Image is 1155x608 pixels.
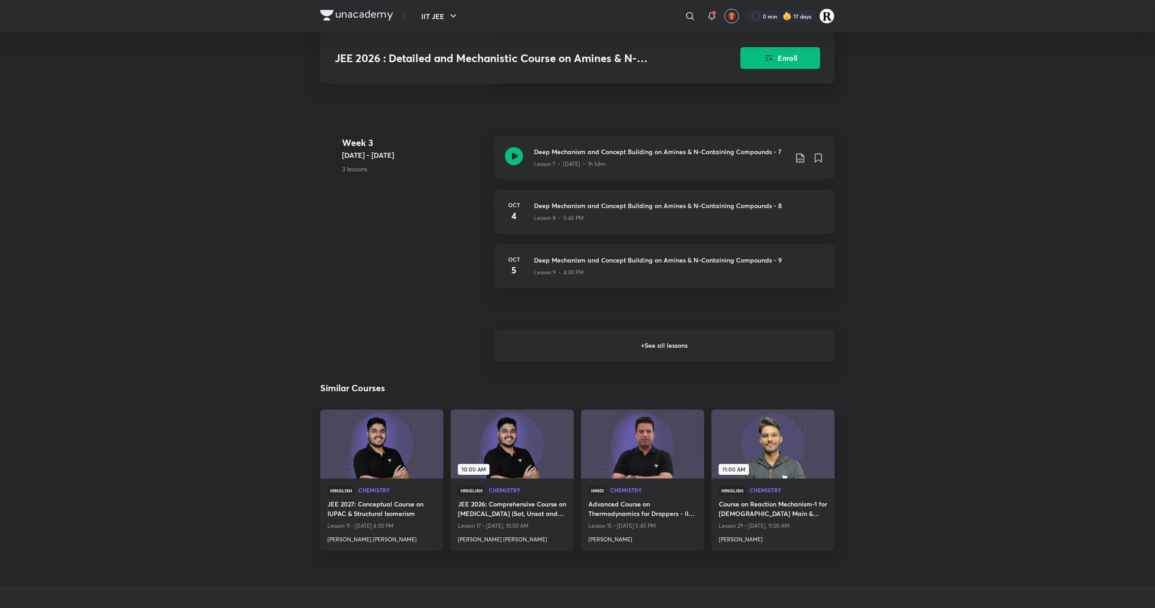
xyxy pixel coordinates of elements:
button: Enroll [741,47,820,69]
span: Chemistry [610,488,697,493]
h4: 4 [505,209,523,223]
img: Rakhi Sharma [819,9,835,24]
h4: Week 3 [342,136,487,150]
span: Hindi [588,486,606,496]
h4: 5 [505,264,523,277]
p: Lesson 29 • [DATE], 11:00 AM [719,520,828,532]
img: new-thumbnail [449,409,575,480]
a: Oct4Deep Mechanism and Concept Building on Amines & N-Containing Compounds - 8Lesson 8 • 5:45 PM [494,190,835,245]
a: JEE 2027: Conceptual Course on IUPAC & Structural Isomerism [327,500,436,520]
a: [PERSON_NAME] [PERSON_NAME] [327,532,436,544]
a: new-thumbnail [320,410,443,479]
span: 10:00 AM [458,464,490,475]
a: Advanced Course on Thermodynamics for Droppers - IIT JEE 2026 [588,500,697,520]
span: Chemistry [750,488,828,493]
h2: Similar Courses [320,382,385,395]
span: Hinglish [458,486,485,496]
p: Lesson 7 • [DATE] • 1h 58m [534,161,606,169]
span: Chemistry [489,488,567,493]
img: Company Logo [320,10,393,21]
img: streak [783,12,792,21]
a: [PERSON_NAME] [719,532,828,544]
a: Deep Mechanism and Concept Building on Amines & N-Containing Compounds - 7Lesson 7 • [DATE] • 1h 58m [494,136,835,190]
p: Lesson 9 • 4:00 PM [534,269,584,277]
h6: + See all lessons [494,330,835,362]
h3: Deep Mechanism and Concept Building on Amines & N-Containing Compounds - 9 [534,256,824,265]
img: new-thumbnail [580,409,705,480]
button: IIT JEE [416,7,464,25]
h5: [DATE] - [DATE] [342,150,487,161]
a: Oct5Deep Mechanism and Concept Building on Amines & N-Containing Compounds - 9Lesson 9 • 4:00 PM [494,245,835,299]
a: [PERSON_NAME] [PERSON_NAME] [458,532,567,544]
p: 3 lessons [342,165,487,174]
h6: Oct [505,201,523,209]
a: [PERSON_NAME] [588,532,697,544]
p: Lesson 11 • [DATE] 4:00 PM [327,520,436,532]
a: new-thumbnail10:00 AM [451,410,574,479]
a: JEE 2026: Comprehensive Course on [MEDICAL_DATA] (Sat, Unsat and Aromatic) [458,500,567,520]
a: new-thumbnail [581,410,704,479]
span: Hinglish [327,486,355,496]
img: new-thumbnail [319,409,444,480]
a: Chemistry [358,488,436,494]
h3: JEE 2026 : Detailed and Mechanistic Course on Amines & N-Containing Compounds [335,52,689,65]
h3: Deep Mechanism and Concept Building on Amines & N-Containing Compounds - 8 [534,201,824,211]
a: Course on Reaction Mechanism-1 for [DEMOGRAPHIC_DATA] Main & Advanced 2026 [719,500,828,520]
span: Chemistry [358,488,436,493]
p: Lesson 15 • [DATE] 5:45 PM [588,520,697,532]
p: Lesson 17 • [DATE], 10:00 AM [458,520,567,532]
img: avatar [728,12,736,20]
a: Chemistry [489,488,567,494]
img: new-thumbnail [710,409,836,480]
a: Chemistry [750,488,828,494]
a: Chemistry [610,488,697,494]
h6: Oct [505,256,523,264]
span: 11:00 AM [719,464,749,475]
a: new-thumbnail11:00 AM [712,410,835,479]
p: Lesson 8 • 5:45 PM [534,214,584,223]
h3: Deep Mechanism and Concept Building on Amines & N-Containing Compounds - 7 [534,147,788,157]
button: avatar [725,9,739,24]
span: Hinglish [719,486,746,496]
a: Company Logo [320,10,393,23]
